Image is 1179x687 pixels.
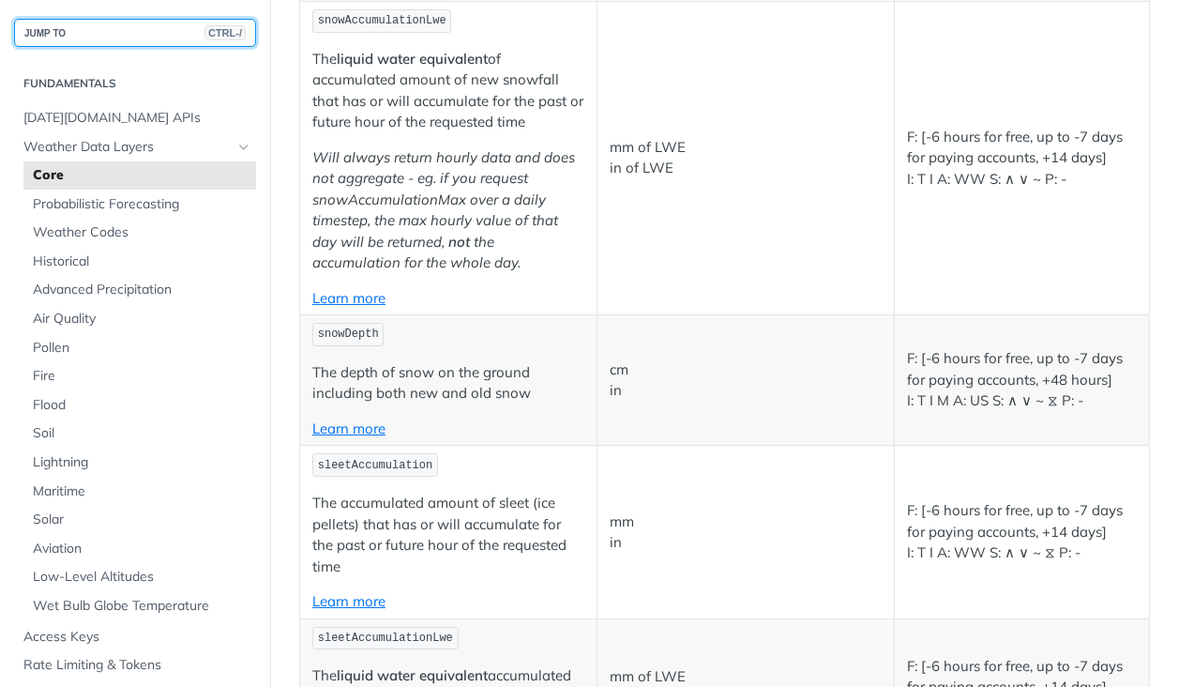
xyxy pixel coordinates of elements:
[33,482,251,501] span: Maritime
[23,334,256,362] a: Pollen
[23,362,256,390] a: Fire
[33,367,251,386] span: Fire
[23,449,256,477] a: Lightning
[14,133,256,161] a: Weather Data LayersHide subpages for Weather Data Layers
[23,138,232,157] span: Weather Data Layers
[23,656,251,675] span: Rate Limiting & Tokens
[312,420,385,437] a: Learn more
[23,592,256,620] a: Wet Bulb Globe Temperature
[33,597,251,616] span: Wet Bulb Globe Temperature
[610,511,882,554] p: mm in
[312,362,584,405] p: The depth of snow on the ground including both new and old snow
[318,632,453,645] span: sleetAccumulationLwe
[312,148,575,251] em: Will always return hourly data and does not aggregate - eg. if you request snowAccumulationMax ov...
[318,14,446,27] span: snowAccumulationLwe
[33,424,251,443] span: Soil
[907,500,1137,564] p: F: [-6 hours for free, up to -7 days for paying accounts, +14 days] I: T I A: WW S: ∧ ∨ ~ ⧖ P: -
[33,310,251,328] span: Air Quality
[204,25,246,40] span: CTRL-/
[318,328,379,341] span: snowDepth
[14,651,256,679] a: Rate Limiting & Tokens
[14,623,256,651] a: Access Keys
[33,396,251,415] span: Flood
[23,628,251,647] span: Access Keys
[14,104,256,132] a: [DATE][DOMAIN_NAME] APIs
[33,223,251,242] span: Weather Codes
[23,535,256,563] a: Aviation
[23,506,256,534] a: Solar
[23,219,256,247] a: Weather Codes
[14,19,256,47] button: JUMP TOCTRL-/
[23,391,256,420] a: Flood
[33,166,251,185] span: Core
[312,289,385,307] a: Learn more
[33,281,251,299] span: Advanced Precipitation
[23,420,256,448] a: Soil
[23,563,256,591] a: Low-Level Altitudes
[33,568,251,587] span: Low-Level Altitudes
[33,453,251,472] span: Lightning
[23,305,256,333] a: Air Quality
[23,191,256,219] a: Probabilistic Forecasting
[23,276,256,304] a: Advanced Precipitation
[23,478,256,506] a: Maritime
[448,233,470,251] strong: not
[312,493,584,577] p: The accumulated amount of sleet (ice pellets) that has or will accumulate for the past or future ...
[907,348,1137,412] p: F: [-6 hours for free, up to -7 days for paying accounts, +48 hours] I: T I M A: US S: ∧ ∨ ~ ⧖ P: -
[33,252,251,271] span: Historical
[337,666,488,684] strong: liquid water equivalent
[610,137,882,179] p: mm of LWE in of LWE
[312,49,584,133] p: The of accumulated amount of new snowfall that has or will accumulate for the past or future hour...
[312,592,385,610] a: Learn more
[33,511,251,529] span: Solar
[318,459,432,472] span: sleetAccumulation
[23,161,256,190] a: Core
[33,195,251,214] span: Probabilistic Forecasting
[236,140,251,155] button: Hide subpages for Weather Data Layers
[907,127,1137,191] p: F: [-6 hours for free, up to -7 days for paying accounts, +14 days] I: T I A: WW S: ∧ ∨ ~ P: -
[610,359,882,402] p: cm in
[33,540,251,558] span: Aviation
[14,75,256,92] h2: Fundamentals
[337,50,488,68] strong: liquid water equivalent
[23,248,256,276] a: Historical
[33,339,251,358] span: Pollen
[23,109,251,128] span: [DATE][DOMAIN_NAME] APIs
